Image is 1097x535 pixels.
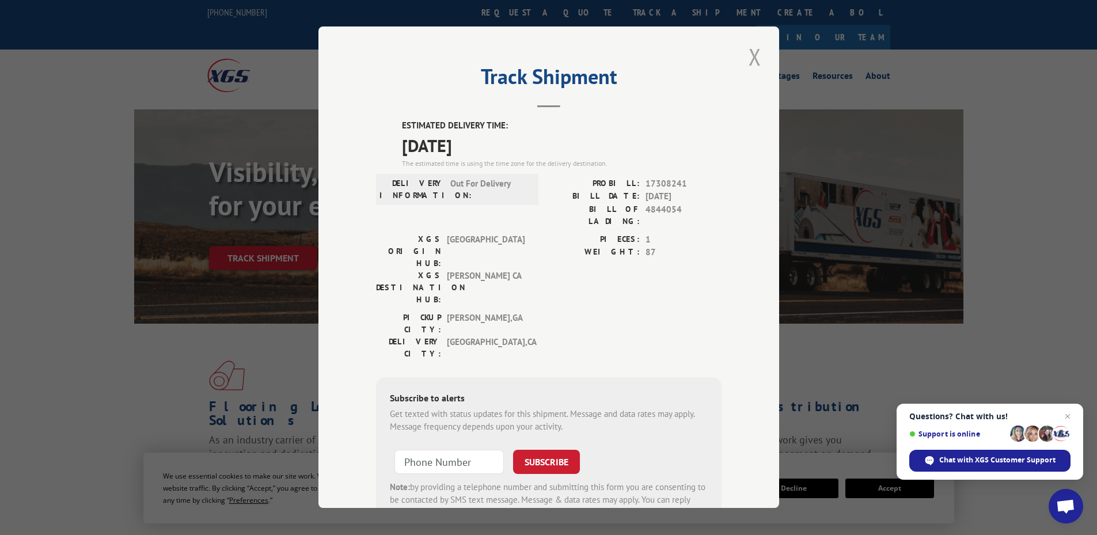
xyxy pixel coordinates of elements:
span: Out For Delivery [450,177,528,202]
a: Open chat [1049,489,1083,523]
span: [DATE] [646,191,722,204]
span: 1 [646,233,722,246]
label: WEIGHT: [549,246,640,260]
label: BILL DATE: [549,191,640,204]
span: Questions? Chat with us! [909,412,1071,421]
span: [PERSON_NAME] CA [447,270,525,306]
label: XGS ORIGIN HUB: [376,233,441,270]
span: [DATE] [402,132,722,158]
span: Support is online [909,430,1006,438]
label: ESTIMATED DELIVERY TIME: [402,120,722,133]
label: PIECES: [549,233,640,246]
label: DELIVERY CITY: [376,336,441,360]
button: SUBSCRIBE [513,450,580,474]
label: PROBILL: [549,177,640,191]
div: The estimated time is using the time zone for the delivery destination. [402,158,722,169]
span: [GEOGRAPHIC_DATA] , CA [447,336,525,360]
strong: Note: [390,481,410,492]
label: DELIVERY INFORMATION: [379,177,445,202]
label: XGS DESTINATION HUB: [376,270,441,306]
span: Chat with XGS Customer Support [909,450,1071,472]
label: BILL OF LADING: [549,203,640,227]
span: 17308241 [646,177,722,191]
div: Get texted with status updates for this shipment. Message and data rates may apply. Message frequ... [390,408,708,434]
div: Subscribe to alerts [390,391,708,408]
span: 87 [646,246,722,260]
div: by providing a telephone number and submitting this form you are consenting to be contacted by SM... [390,481,708,520]
span: Chat with XGS Customer Support [939,455,1056,465]
span: 4844054 [646,203,722,227]
label: PICKUP CITY: [376,312,441,336]
input: Phone Number [394,450,504,474]
span: [GEOGRAPHIC_DATA] [447,233,525,270]
button: Close modal [745,41,765,73]
h2: Track Shipment [376,69,722,90]
span: [PERSON_NAME] , GA [447,312,525,336]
